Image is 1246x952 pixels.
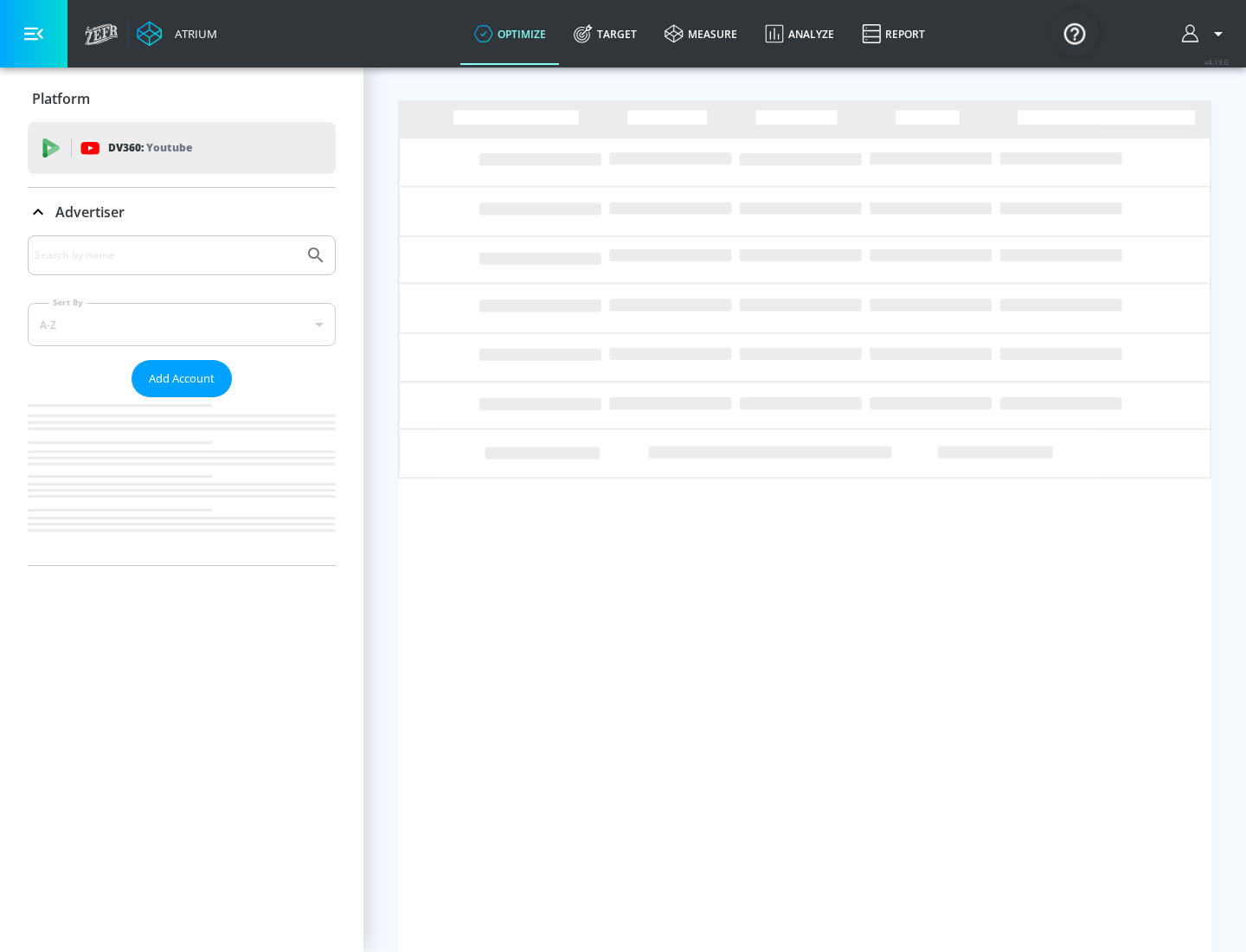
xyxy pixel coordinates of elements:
button: Add Account [132,360,232,397]
nav: list of Advertiser [28,397,336,565]
a: optimize [460,3,560,65]
input: Search by name [35,244,297,267]
div: Atrium [168,26,217,42]
p: Platform [32,89,90,108]
p: Advertiser [55,203,125,222]
div: A-Z [28,303,336,346]
a: Target [560,3,651,65]
div: Advertiser [28,235,336,565]
a: measure [651,3,751,65]
span: Add Account [149,369,215,389]
button: Open Resource Center [1050,9,1099,57]
a: Analyze [751,3,848,65]
p: Youtube [146,138,192,157]
div: Platform [28,74,336,123]
div: Advertiser [28,188,336,236]
p: DV360: [108,138,192,158]
a: Report [848,3,939,65]
label: Sort By [49,297,87,308]
div: DV360: Youtube [28,122,336,174]
a: Atrium [137,21,217,47]
span: v 4.19.0 [1204,57,1229,67]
